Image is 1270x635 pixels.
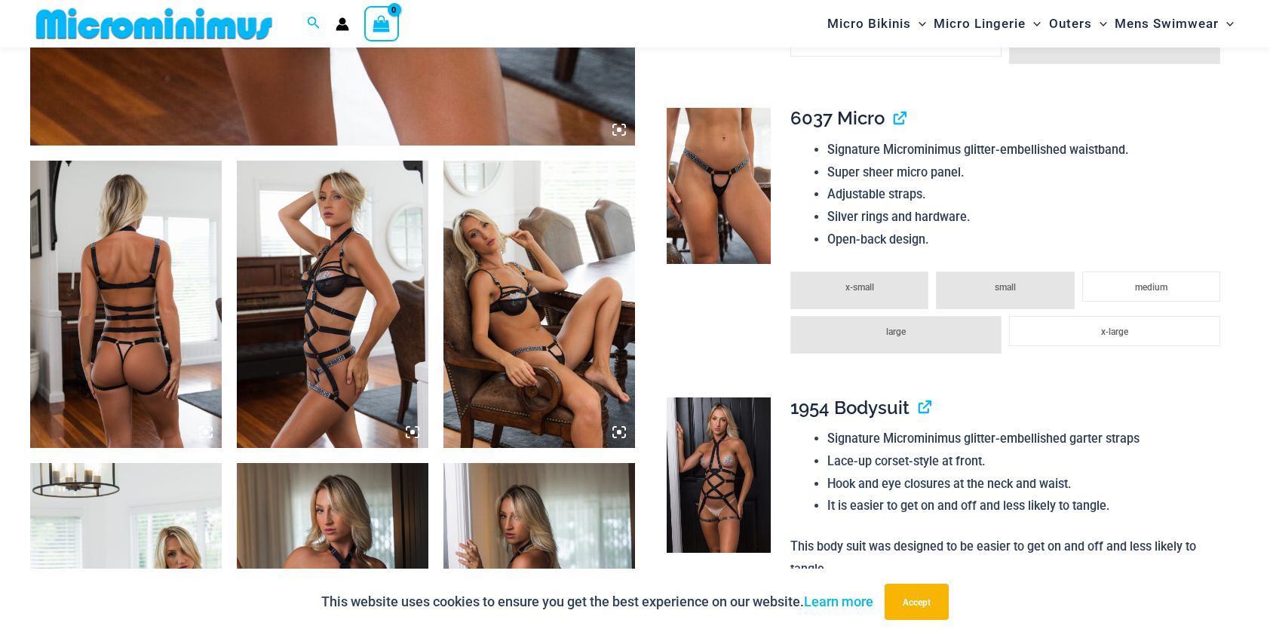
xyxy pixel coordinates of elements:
p: This website uses cookies to ensure you get the best experience on our website. [321,591,873,613]
img: Invitation to Temptation Midnight 1037 Bra 6037 Thong 1954 Bodysuit [237,161,428,448]
span: x-large [1101,327,1128,337]
li: Super sheer micro panel. [827,161,1228,184]
img: Invitation to Temptation Midnight Thong 1954 [667,108,771,264]
li: x-small [790,271,928,309]
a: Micro LingerieMenu ToggleMenu Toggle [930,5,1045,43]
button: Accept [885,584,949,620]
span: Menu Toggle [1219,5,1234,43]
img: MM SHOP LOGO FLAT [30,7,278,41]
span: Micro Bikinis [827,5,911,43]
a: Micro BikinisMenu ToggleMenu Toggle [824,5,930,43]
li: medium [1082,271,1220,302]
a: Account icon link [336,17,349,31]
img: Invitation to Temptation Midnight 1037 Bra 6037 Thong [443,161,635,448]
nav: Site Navigation [821,2,1240,45]
li: large [790,316,1002,354]
span: x-small [845,282,874,293]
li: Lace-up corset-style at front. [827,450,1228,473]
a: View Shopping Cart, empty [364,6,399,41]
a: Search icon link [307,14,321,33]
span: Menu Toggle [1026,5,1041,43]
span: large [886,327,906,337]
li: Signature Microminimus glitter-embellished garter straps [827,428,1228,450]
li: Adjustable straps. [827,183,1228,206]
span: medium [1135,282,1167,293]
a: Learn more [804,594,873,609]
img: Invitation to Temptation Midnight 1037 Bra 6037 Thong 1954 Bodysuit [30,161,222,448]
span: Outers [1049,5,1092,43]
span: Menu Toggle [1092,5,1107,43]
a: Mens SwimwearMenu ToggleMenu Toggle [1111,5,1238,43]
li: small [936,271,1074,309]
span: Mens Swimwear [1115,5,1219,43]
span: small [995,282,1016,293]
li: Silver rings and hardware. [827,206,1228,229]
span: 6037 Micro [790,107,885,129]
li: x-large [1009,316,1220,346]
li: Hook and eye closures at the neck and waist. [827,473,1228,495]
span: 1954 Bodysuit [790,397,910,419]
li: Signature Microminimus glitter-embellished waistband. [827,139,1228,161]
li: It is easier to get on and off and less likely to tangle. [827,495,1228,517]
li: Open-back design. [827,229,1228,251]
span: Menu Toggle [911,5,926,43]
a: OutersMenu ToggleMenu Toggle [1045,5,1111,43]
span: Micro Lingerie [934,5,1026,43]
img: Invitation to Temptation Midnight 1954 Bodysuit [667,397,771,554]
